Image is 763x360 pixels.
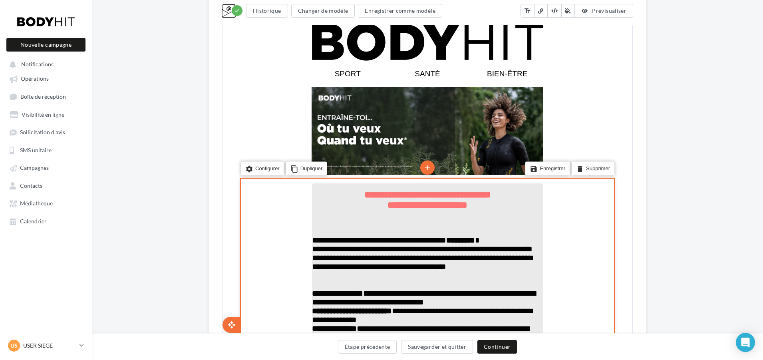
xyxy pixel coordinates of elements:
span: Contacts [20,182,42,189]
a: Campagnes [5,160,87,175]
i: text_fields [524,7,531,15]
li: Configurer le bloc [18,159,62,173]
li: Ajouter un bloc [198,157,212,172]
span: SPORT [112,67,138,75]
span: Sollicitation d'avis [20,129,65,136]
span: US [10,342,18,350]
span: Visibilité en ligne [22,111,64,118]
img: Logo_Body_Hit_Seul_BLACK.png [89,20,321,58]
span: Médiathèque [20,200,53,207]
i: open_with [5,318,13,326]
button: Sauvegarder et quitter [401,340,473,354]
span: SMS unitaire [20,147,52,153]
div: Open Intercom Messenger [736,333,755,352]
i: add [201,158,209,172]
p: USER SIEGE [23,342,76,350]
span: Opérations [21,76,49,82]
button: Continuer [477,340,517,354]
i: content_copy [68,160,76,171]
a: Médiathèque [5,196,87,210]
a: SMS unitaire [5,143,87,157]
i: settings [23,160,31,171]
a: Boîte de réception [5,89,87,104]
button: Nouvelle campagne [6,38,85,52]
span: Prévisualiser [592,7,626,14]
span: SANTÉ [192,67,217,75]
span: Notifications [21,61,54,68]
button: text_fields [521,4,534,18]
span: Campagnes [20,165,49,171]
button: Historique [246,4,288,18]
a: Opérations [5,71,87,86]
span: Calendrier [20,218,47,225]
li: Supprimer le bloc [349,159,392,173]
li: Enregistrer le bloc [303,159,347,173]
li: Dupliquer le bloc [64,159,105,173]
div: Modifications enregistrées [232,5,242,16]
img: Banniere_mailing_hybride_V2.png [89,84,321,172]
span: BIEN-ÊTRE [264,67,305,75]
span: Boîte de réception [20,93,66,100]
button: Enregistrer comme modèle [358,4,442,18]
i: save [307,160,315,171]
a: Sollicitation d'avis [5,125,87,139]
a: Contacts [5,178,87,193]
a: US USER SIEGE [6,338,85,353]
button: Étape précédente [338,340,397,354]
i: delete [354,160,362,171]
button: Prévisualiser [575,4,633,18]
a: Visibilité en ligne [5,107,87,121]
i: check [234,8,240,14]
button: Changer de modèle [291,4,355,18]
a: Cliquez-ici [235,6,257,12]
a: Calendrier [5,214,87,228]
